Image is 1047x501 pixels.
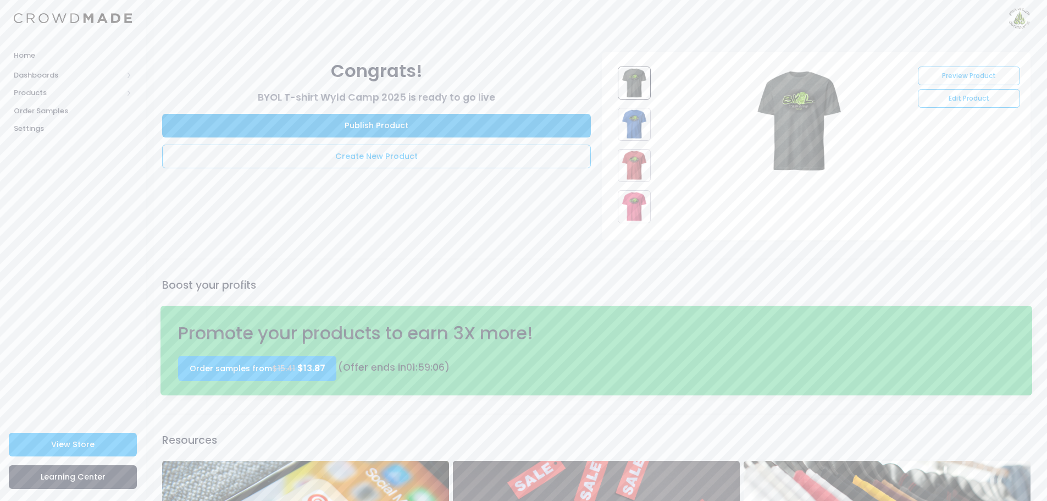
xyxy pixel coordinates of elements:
[14,70,123,81] span: Dashboards
[406,361,445,374] span: : :
[9,433,137,456] a: View Store
[41,471,106,482] span: Learning Center
[160,432,1033,448] div: Resources
[297,362,325,375] span: $13.87
[338,361,450,374] span: (Offer ends in )
[618,149,651,182] img: BYOL_T-shirt_Wyld_Camp_2025_-_2dbce524-0272-42dc-b6c4-8ce053fc9c50.jpg
[618,67,651,100] img: BYOL_T-shirt_Wyld_Camp_2025_-_47c04582-f65d-4228-8367-b87db742bda8.jpg
[173,320,808,347] div: Promote your products to earn 3X more!
[162,145,591,168] a: Create New Product
[418,361,430,374] span: 59
[14,50,132,61] span: Home
[51,439,95,450] span: View Store
[178,356,336,381] a: Order samples from$15.41 $13.87
[14,87,123,98] span: Products
[14,13,132,24] img: Logo
[160,277,1033,293] div: Boost your profits
[14,106,132,117] span: Order Samples
[162,92,591,103] h3: BYOL T-shirt Wyld Camp 2025 is ready to go live
[9,465,137,489] a: Learning Center
[1009,7,1031,29] img: User
[918,67,1020,85] a: Preview Product
[14,123,132,134] span: Settings
[162,58,591,85] div: Congrats!
[272,363,295,374] s: $15.41
[618,190,651,223] img: BYOL_T-shirt_Wyld_Camp_2025_-_759ba844-8995-4ffe-b2a6-3af728edfff6.jpg
[618,108,651,141] img: BYOL_T-shirt_Wyld_Camp_2025_-_7f38df86-064f-405c-b14a-ea5b34c46353.jpg
[406,361,416,374] span: 01
[918,89,1020,108] a: Edit Product
[162,114,591,137] a: Publish Product
[433,361,445,374] span: 06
